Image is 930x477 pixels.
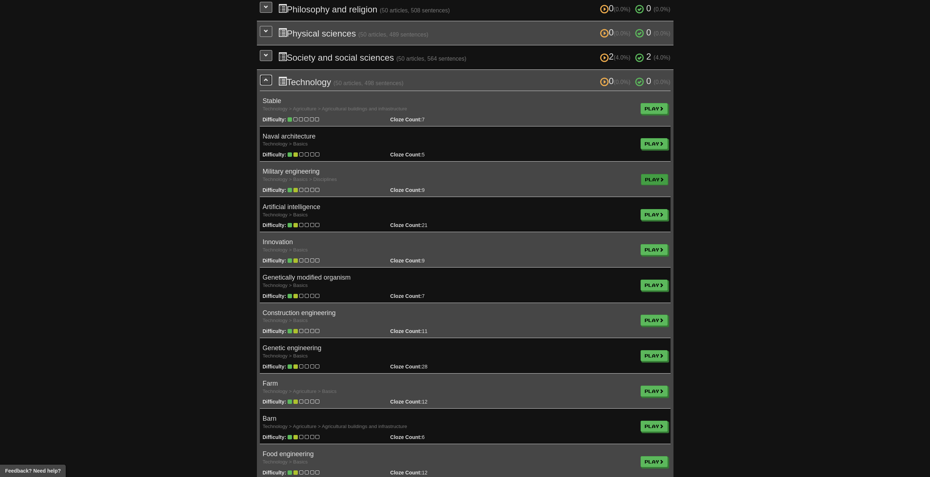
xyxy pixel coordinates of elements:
a: Play [641,456,668,467]
strong: Difficulty: [263,293,286,299]
div: 7 [385,116,481,123]
small: (0.0%) [614,30,630,37]
div: 9 [385,257,481,264]
h4: Farm [263,380,635,395]
small: Technology > Basics [263,141,308,147]
small: Technology > Basics > Disciplines [263,177,337,182]
small: Technology > Basics [263,247,308,253]
strong: Difficulty: [263,152,286,158]
small: (0.0%) [614,6,630,12]
a: Play [641,244,668,255]
strong: Cloze Count: [390,328,422,334]
small: Technology > Basics [263,459,308,465]
strong: Cloze Count: [390,399,422,405]
small: Technology > Basics [263,212,308,217]
strong: Cloze Count: [390,470,422,476]
h4: Military engineering [263,168,635,183]
h4: Construction engineering [263,310,635,324]
strong: Difficulty: [263,222,286,228]
small: Technology > Basics [263,353,308,359]
small: Technology > Agriculture > Agricultural buildings and infrastructure [263,106,407,111]
small: (0.0%) [614,79,630,85]
strong: Cloze Count: [390,434,422,440]
a: Play [641,209,668,220]
strong: Difficulty: [263,328,286,334]
strong: Cloze Count: [390,222,422,228]
span: 0 [646,76,651,86]
h3: Technology [278,76,671,87]
small: Technology > Agriculture > Basics [263,389,337,394]
h4: Food engineering [263,451,635,465]
div: 9 [385,186,481,194]
a: Play [641,386,668,397]
h4: Artificial intelligence [263,204,635,218]
small: (50 articles, 564 sentences) [396,56,467,62]
h4: Barn [263,415,635,430]
h4: Genetic engineering [263,345,635,359]
h4: Innovation [263,239,635,253]
strong: Cloze Count: [390,187,422,193]
h3: Philosophy and religion [278,4,671,14]
span: 2 [646,52,651,61]
div: 11 [385,328,481,335]
a: Play [641,103,668,114]
span: 0 [646,3,651,13]
strong: Difficulty: [263,470,286,476]
strong: Cloze Count: [390,258,422,264]
span: 2 [600,52,633,61]
div: 28 [385,363,481,370]
a: Play [641,138,668,149]
small: (4.0%) [614,54,630,61]
h4: Stable [263,98,635,112]
a: Play [641,315,668,326]
h3: Society and social sciences [278,52,671,63]
span: 0 [600,76,633,86]
small: Technology > Basics [263,318,308,323]
small: Technology > Agriculture > Agricultural buildings and infrastructure [263,424,407,429]
small: (0.0%) [654,79,671,85]
small: (0.0%) [654,6,671,12]
div: 21 [385,222,481,229]
small: (50 articles, 508 sentences) [380,7,450,14]
span: 0 [646,27,651,37]
strong: Cloze Count: [390,293,422,299]
h3: Physical sciences [278,28,671,38]
a: Play [641,350,668,361]
strong: Difficulty: [263,399,286,405]
a: Play [641,421,668,432]
div: 12 [385,398,481,405]
strong: Difficulty: [263,364,286,370]
div: 7 [385,292,481,300]
small: (4.0%) [654,54,671,61]
span: 0 [600,27,633,37]
div: 5 [385,151,481,158]
strong: Difficulty: [263,117,286,122]
div: 12 [385,469,481,476]
span: Open feedback widget [5,467,61,474]
small: (50 articles, 498 sentences) [334,80,404,86]
h4: Genetically modified organism [263,274,635,289]
strong: Difficulty: [263,187,286,193]
strong: Cloze Count: [390,117,422,122]
a: Play [641,174,668,185]
a: Play [641,280,668,291]
strong: Difficulty: [263,258,286,264]
small: Technology > Basics [263,283,308,288]
div: 6 [385,434,481,441]
span: 0 [600,3,633,13]
strong: Difficulty: [263,434,286,440]
h4: Naval architecture [263,133,635,148]
strong: Cloze Count: [390,152,422,158]
strong: Cloze Count: [390,364,422,370]
small: (50 articles, 489 sentences) [358,31,429,38]
small: (0.0%) [654,30,671,37]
